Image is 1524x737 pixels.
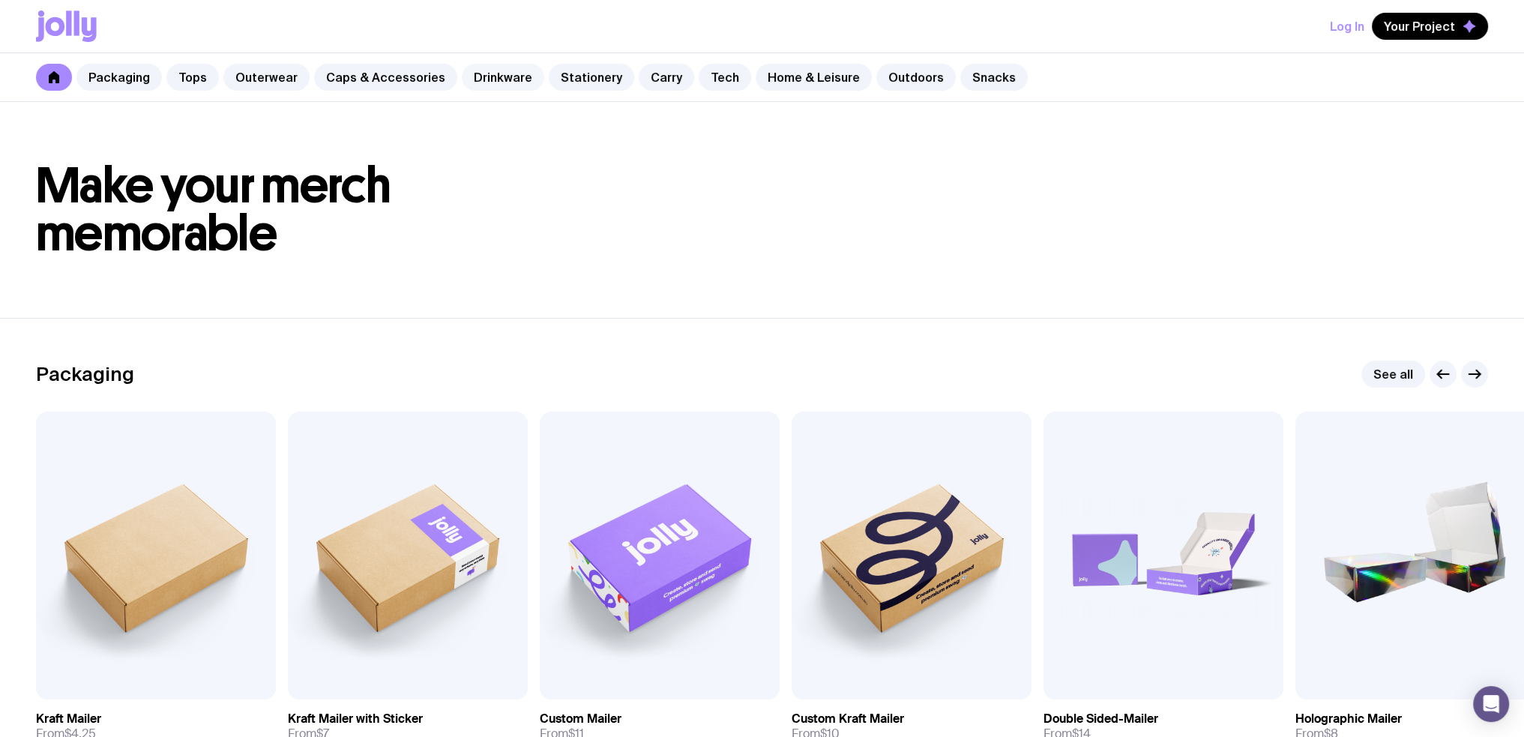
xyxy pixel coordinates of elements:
[699,64,751,91] a: Tech
[549,64,634,91] a: Stationery
[1473,686,1509,722] div: Open Intercom Messenger
[166,64,219,91] a: Tops
[639,64,694,91] a: Carry
[540,712,621,727] h3: Custom Mailer
[1043,712,1158,727] h3: Double Sided-Mailer
[1361,361,1425,388] a: See all
[288,712,423,727] h3: Kraft Mailer with Sticker
[960,64,1028,91] a: Snacks
[462,64,544,91] a: Drinkware
[76,64,162,91] a: Packaging
[1384,19,1455,34] span: Your Project
[1295,712,1402,727] h3: Holographic Mailer
[36,363,134,385] h2: Packaging
[223,64,310,91] a: Outerwear
[1330,13,1364,40] button: Log In
[314,64,457,91] a: Caps & Accessories
[1372,13,1488,40] button: Your Project
[756,64,872,91] a: Home & Leisure
[36,156,391,263] span: Make your merch memorable
[36,712,101,727] h3: Kraft Mailer
[876,64,956,91] a: Outdoors
[792,712,904,727] h3: Custom Kraft Mailer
